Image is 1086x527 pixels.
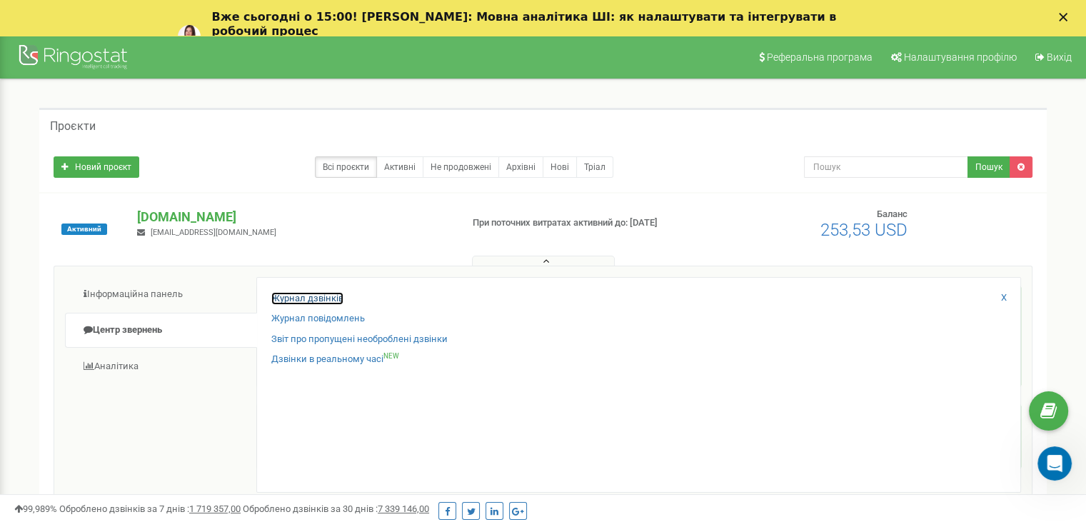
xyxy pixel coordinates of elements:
a: Аналiтика [65,349,257,384]
span: Активний [61,224,107,235]
span: 99,989% [14,503,57,514]
span: Оброблено дзвінків за 7 днів : [59,503,241,514]
h5: Проєкти [50,120,96,133]
span: Вихід [1047,51,1072,63]
span: Оброблено дзвінків за 30 днів : [243,503,429,514]
a: Журнал повідомлень [271,312,365,326]
span: Реферальна програма [767,51,873,63]
div: Закрыть [1059,13,1073,21]
b: Вже сьогодні о 15:00! [PERSON_NAME]: Мовна аналітика ШІ: як налаштувати та інтегрувати в робочий ... [212,10,837,38]
input: Пошук [804,156,968,178]
p: [DOMAIN_NAME] [137,208,449,226]
a: Активні [376,156,423,178]
a: Дзвінки в реальному часіNEW [271,353,399,366]
a: Звіт про пропущені необроблені дзвінки [271,333,448,346]
button: Пошук [967,156,1010,178]
u: 1 719 357,00 [189,503,241,514]
a: Реферальна програма [750,36,880,79]
a: Нові [543,156,577,178]
a: Не продовжені [423,156,499,178]
a: Архівні [498,156,543,178]
sup: NEW [383,352,399,360]
span: [EMAIL_ADDRESS][DOMAIN_NAME] [151,228,276,237]
a: Журнал дзвінків [271,292,343,306]
p: При поточних витратах активний до: [DATE] [473,216,701,230]
a: Тріал [576,156,613,178]
a: X [1001,291,1007,305]
span: 253,53 USD [820,220,907,240]
u: 7 339 146,00 [378,503,429,514]
a: Новий проєкт [54,156,139,178]
img: Profile image for Yuliia [178,25,201,48]
a: Налаштування профілю [882,36,1024,79]
iframe: Intercom live chat [1037,446,1072,481]
a: Вихід [1026,36,1079,79]
span: Баланс [877,209,907,219]
span: Налаштування профілю [904,51,1017,63]
a: Інформаційна панель [65,277,257,312]
a: Центр звернень [65,313,257,348]
a: Всі проєкти [315,156,377,178]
